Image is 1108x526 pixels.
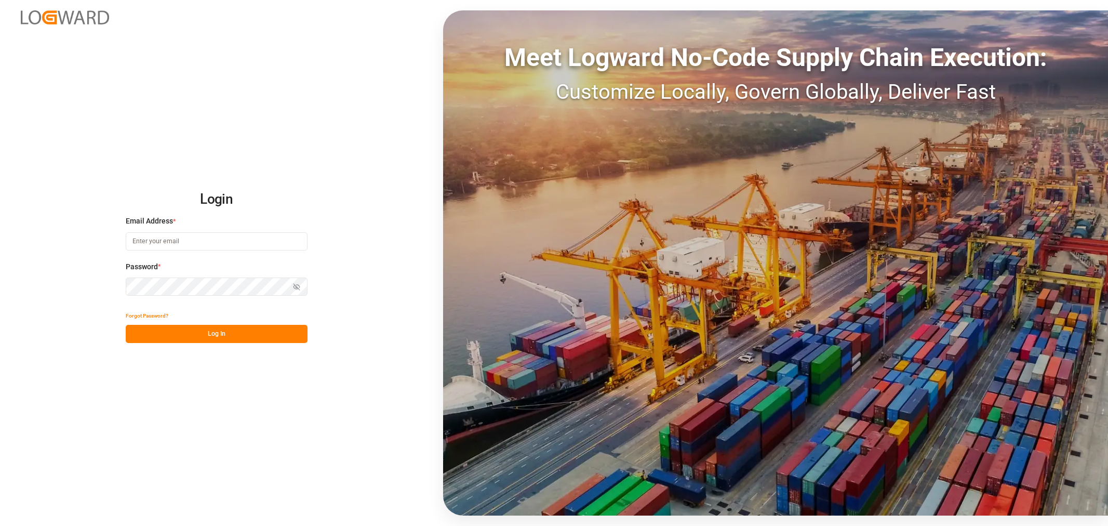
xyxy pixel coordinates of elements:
[126,183,308,216] h2: Login
[126,325,308,343] button: Log In
[126,216,173,227] span: Email Address
[443,76,1108,108] div: Customize Locally, Govern Globally, Deliver Fast
[126,261,158,272] span: Password
[21,10,109,24] img: Logward_new_orange.png
[443,39,1108,76] div: Meet Logward No-Code Supply Chain Execution:
[126,307,168,325] button: Forgot Password?
[126,232,308,251] input: Enter your email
